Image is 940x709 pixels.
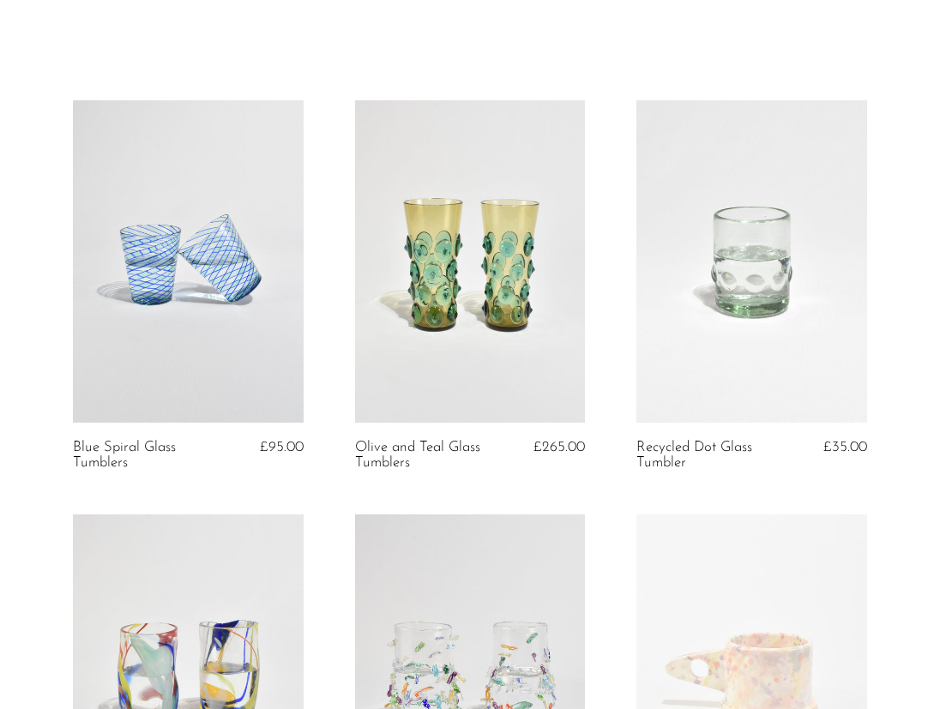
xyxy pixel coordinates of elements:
[260,440,304,454] span: £95.00
[823,440,867,454] span: £35.00
[355,440,506,472] a: Olive and Teal Glass Tumblers
[73,440,224,472] a: Blue Spiral Glass Tumblers
[636,440,787,472] a: Recycled Dot Glass Tumbler
[533,440,585,454] span: £265.00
